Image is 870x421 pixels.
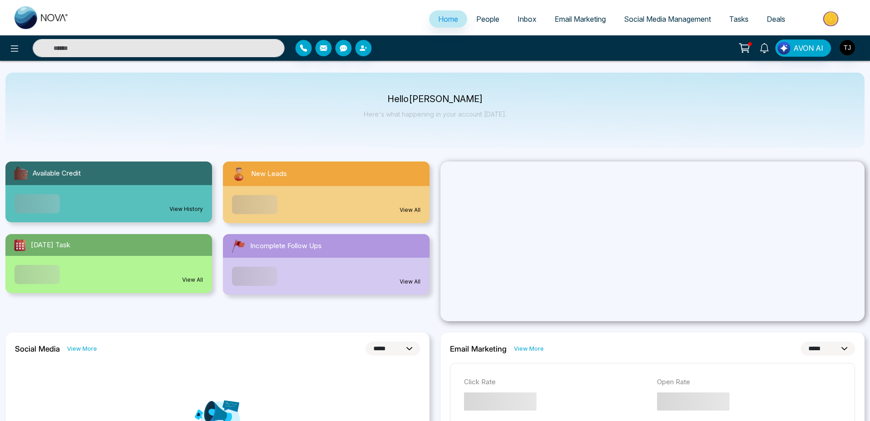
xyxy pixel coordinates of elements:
[624,15,711,24] span: Social Media Management
[217,234,435,295] a: Incomplete Follow UpsView All
[775,39,831,57] button: AVON AI
[217,162,435,223] a: New LeadsView All
[767,15,785,24] span: Deals
[758,10,794,28] a: Deals
[840,40,855,55] img: User Avatar
[517,15,536,24] span: Inbox
[251,169,287,179] span: New Leads
[657,377,841,387] p: Open Rate
[169,205,203,213] a: View History
[31,240,70,250] span: [DATE] Task
[438,15,458,24] span: Home
[15,344,60,353] h2: Social Media
[729,15,749,24] span: Tasks
[615,10,720,28] a: Social Media Management
[429,10,467,28] a: Home
[799,9,865,29] img: Market-place.gif
[450,344,507,353] h2: Email Marketing
[230,238,246,254] img: followUps.svg
[13,165,29,181] img: availableCredit.svg
[793,43,823,54] span: AVON AI
[364,95,507,103] p: Hello [PERSON_NAME]
[67,344,97,353] a: View More
[250,241,322,251] span: Incomplete Follow Ups
[508,10,546,28] a: Inbox
[364,110,507,118] p: Here's what happening in your account [DATE].
[400,278,420,286] a: View All
[476,15,499,24] span: People
[13,238,27,252] img: todayTask.svg
[182,276,203,284] a: View All
[230,165,247,182] img: newLeads.svg
[555,15,606,24] span: Email Marketing
[514,344,544,353] a: View More
[778,42,790,54] img: Lead Flow
[720,10,758,28] a: Tasks
[464,377,648,387] p: Click Rate
[14,6,69,29] img: Nova CRM Logo
[546,10,615,28] a: Email Marketing
[467,10,508,28] a: People
[400,206,420,214] a: View All
[33,168,81,179] span: Available Credit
